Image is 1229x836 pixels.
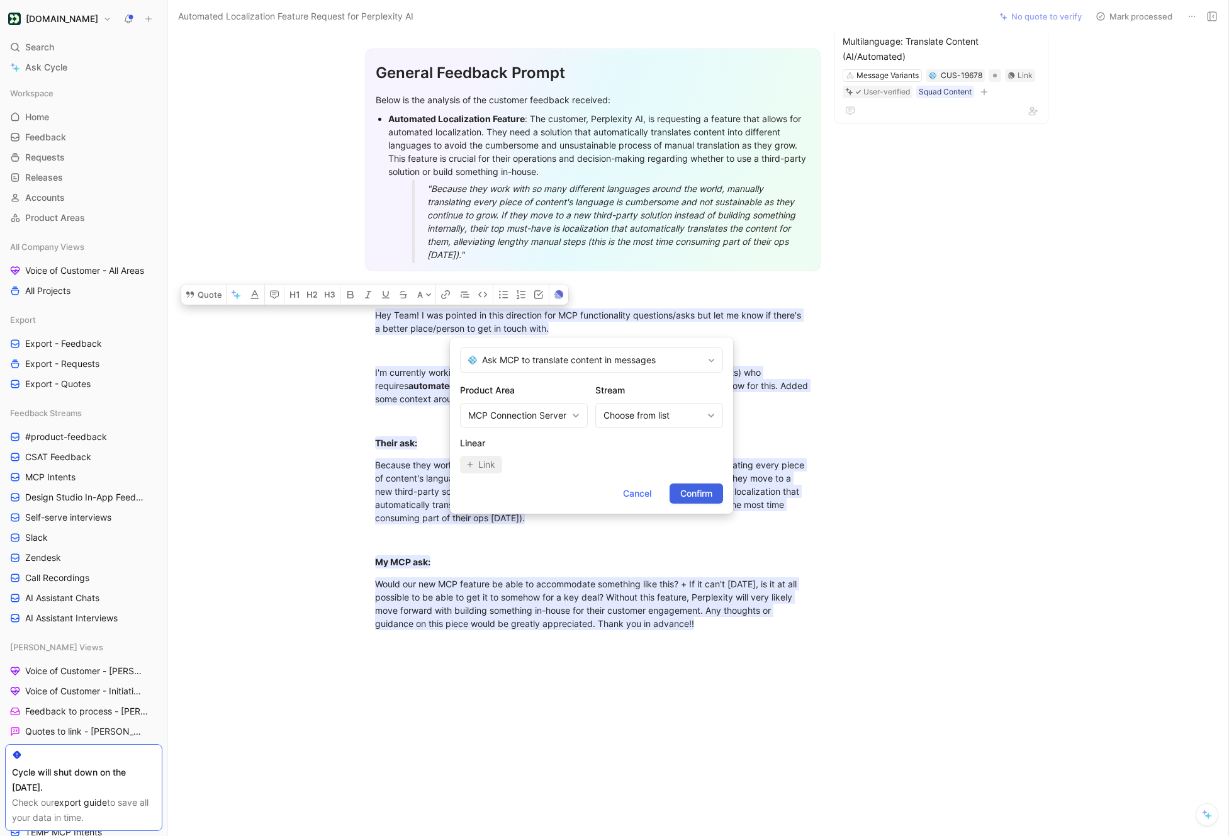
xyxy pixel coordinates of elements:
button: Cancel [612,483,662,504]
h2: Linear [460,436,723,451]
span: Link [478,457,495,472]
div: MCP Connection Server [468,408,567,423]
span: Confirm [680,486,712,501]
h2: Product Area [460,383,588,398]
span: Ask MCP to translate content in messages [482,353,703,368]
button: Confirm [670,483,723,504]
button: Link [460,456,502,473]
h2: Stream [595,383,723,398]
div: Choose from list [603,408,702,423]
img: 💠 [468,356,477,364]
span: Cancel [623,486,651,501]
